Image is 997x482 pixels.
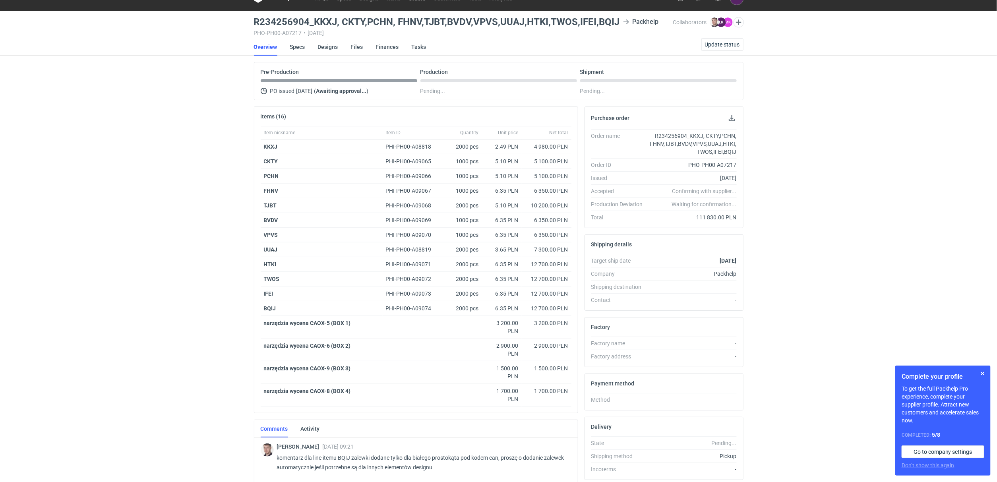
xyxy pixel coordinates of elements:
div: 6.35 PLN [485,187,519,195]
h2: Factory [591,324,610,330]
div: R234256904_KKXJ, CKTY,PCHN, FHNV,TJBT,BVDV,VPVS,UUAJ,HTKI,TWOS,IFEI,BQIJ [649,132,737,156]
div: 2000 pcs [442,286,482,301]
div: 2000 pcs [442,242,482,257]
img: Maciej Sikora [710,17,719,27]
div: Pickup [649,452,737,460]
strong: narzędzia wycena CAOX-5 (BOX 1) [264,320,351,326]
strong: Awaiting approval... [316,88,367,94]
div: 6.35 PLN [485,216,519,224]
div: Shipping method [591,452,649,460]
a: Overview [254,38,277,56]
div: 2000 pcs [442,198,482,213]
p: Production [420,69,448,75]
div: Production Deviation [591,200,649,208]
div: PHI-PH00-A09071 [386,260,439,268]
div: 5 100.00 PLN [525,172,568,180]
div: 3 200.00 PLN [485,319,519,335]
div: 6 350.00 PLN [525,216,568,224]
p: Pre-Production [261,69,299,75]
div: 1000 pcs [442,228,482,242]
div: PHI-PH00-A09074 [386,304,439,312]
div: State [591,439,649,447]
div: 5 100.00 PLN [525,157,568,165]
span: [DATE] [296,86,313,96]
span: Net total [550,130,568,136]
a: Finances [376,38,399,56]
div: 3 200.00 PLN [525,319,568,327]
div: Packhelp [649,270,737,278]
span: Collaborators [673,19,707,25]
h2: Shipping details [591,241,632,248]
div: Factory address [591,352,649,360]
span: Update status [705,42,740,47]
div: 6.35 PLN [485,304,519,312]
div: PHI-PH00-A09070 [386,231,439,239]
p: To get the full Packhelp Pro experience, complete your supplier profile. Attract new customers an... [902,385,984,424]
button: Don’t show this again [902,461,954,469]
p: Shipment [580,69,604,75]
strong: narzędzia wycena CAOX-8 (BOX 4) [264,388,351,394]
strong: PCHN [264,173,279,179]
div: 6.35 PLN [485,231,519,239]
div: 2000 pcs [442,301,482,316]
div: Method [591,396,649,404]
span: [PERSON_NAME] [277,443,323,450]
div: 2000 pcs [442,257,482,272]
span: ) [367,88,369,94]
span: Pending... [420,86,445,96]
figcaption: ŁK [716,17,726,27]
strong: [DATE] [720,257,736,264]
button: Edit collaborators [733,17,743,27]
div: 6.35 PLN [485,275,519,283]
div: 12 700.00 PLN [525,275,568,283]
a: Go to company settings [902,445,984,458]
div: PHI-PH00-A09066 [386,172,439,180]
strong: FHNV [264,188,279,194]
a: Specs [290,38,305,56]
em: Confirming with supplier... [672,188,736,194]
div: 1000 pcs [442,154,482,169]
h2: Purchase order [591,115,630,121]
h2: Delivery [591,424,612,430]
strong: TJBT [264,202,277,209]
span: ( [314,88,316,94]
div: 111 830.00 PLN [649,213,737,221]
h2: Items (16) [261,113,287,120]
h3: R234256904_KKXJ, CKTY,PCHN, FHNV,TJBT,BVDV,VPVS,UUAJ,HTKI,TWOS,IFEI,BQIJ [254,17,620,27]
div: Packhelp [623,17,659,27]
div: Order ID [591,161,649,169]
a: Comments [261,420,288,437]
strong: VPVS [264,232,278,238]
div: 1 500.00 PLN [485,364,519,380]
div: PHI-PH00-A09072 [386,275,439,283]
div: 6.35 PLN [485,290,519,298]
div: 5.10 PLN [485,172,519,180]
em: Waiting for confirmation... [672,200,736,208]
a: KKXJ [264,143,278,150]
div: Maciej Sikora [261,443,274,457]
div: Total [591,213,649,221]
button: Skip for now [978,369,987,378]
div: Accepted [591,187,649,195]
div: 6 350.00 PLN [525,187,568,195]
div: 7 300.00 PLN [525,246,568,254]
div: PHO-PH00-A07217 [DATE] [254,30,673,36]
div: 12 700.00 PLN [525,260,568,268]
div: PHI-PH00-A08819 [386,246,439,254]
a: Designs [318,38,338,56]
div: Incoterms [591,465,649,473]
div: 2.49 PLN [485,143,519,151]
span: • [304,30,306,36]
div: PHI-PH00-A09068 [386,201,439,209]
a: Activity [301,420,320,437]
div: 1000 pcs [442,184,482,198]
div: 12 700.00 PLN [525,304,568,312]
div: 10 200.00 PLN [525,201,568,209]
div: PHI-PH00-A09065 [386,157,439,165]
div: PHI-PH00-A08818 [386,143,439,151]
strong: UUAJ [264,246,278,253]
div: 1 500.00 PLN [525,364,568,372]
div: Issued [591,174,649,182]
strong: 5 / 8 [932,432,940,438]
